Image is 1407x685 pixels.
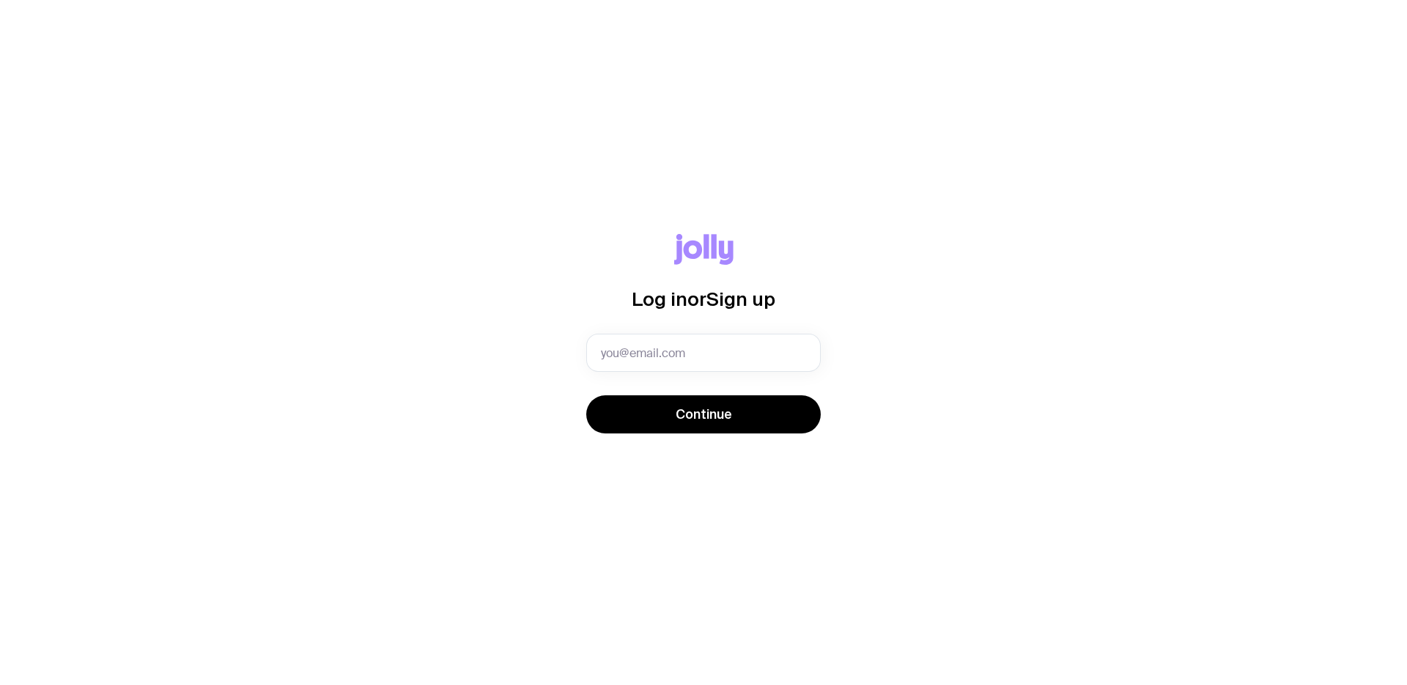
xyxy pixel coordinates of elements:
[586,395,821,433] button: Continue
[676,406,732,423] span: Continue
[706,288,775,309] span: Sign up
[586,334,821,372] input: you@email.com
[687,288,706,309] span: or
[632,288,687,309] span: Log in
